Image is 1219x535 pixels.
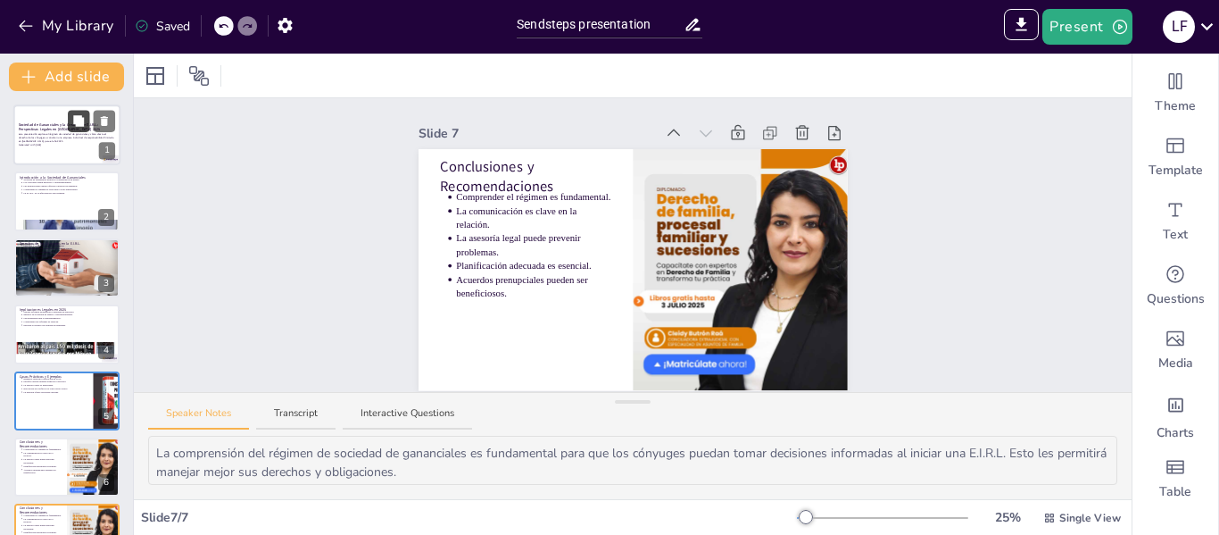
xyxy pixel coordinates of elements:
p: Planificación adecuada es esencial. [23,464,62,468]
div: Change the overall theme [1132,61,1218,125]
div: 2 [14,171,120,230]
div: Add charts and graphs [1132,382,1218,447]
p: La comunicación es fundamental para el éxito. [23,257,114,261]
p: La asesoría legal es importante. [23,383,87,387]
div: Add ready made slides [1132,125,1218,189]
p: La práctica ofrece lecciones valiosas. [23,390,87,394]
div: 4 [98,342,114,359]
p: Conclusiones y Recomendaciones [440,157,611,197]
input: Insert title [517,12,684,38]
p: Sociedad de gananciales implica la compartición de bienes. [23,177,114,180]
button: Interactive Questions [343,406,472,431]
button: My Library [13,12,121,40]
div: Slide 7 / 7 [141,508,797,527]
p: Implicaciones Legales en 2025 [20,307,114,313]
p: Derechos de los Cónyuges en la E.I.R.L. [20,241,114,247]
div: 4 [14,305,120,364]
p: Casos Prácticos y Ejemplos [20,373,88,379]
p: Comprender el régimen es fundamental. [23,447,62,451]
p: Planificación adecuada es esencial. [23,531,62,534]
p: Comprender el régimen es vital para el éxito empresarial. [23,188,114,191]
div: Get real-time input from your audience [1132,254,1218,318]
p: La comunicación es clave en la relación. [456,205,611,231]
span: Charts [1157,424,1194,442]
div: Layout [141,62,170,90]
div: 3 [98,275,114,292]
p: Las implicaciones legales afectan la gestión de empresas. [23,184,114,188]
p: Impacto en la gestión de bienes y responsabilidades. [23,313,114,317]
p: Facilitar el proceso de creación de empresas. [23,323,114,327]
p: Conclusiones y Recomendaciones [20,506,62,515]
div: 5 [14,372,120,431]
p: La asesoría legal puede prevenir problemas. [23,524,62,531]
textarea: La comprensión del régimen de sociedad de gananciales es fundamental para que los cónyuges puedan... [148,436,1117,485]
p: Derechos y obligaciones afectan la gestión. [23,244,114,247]
span: Questions [1147,290,1205,308]
p: Ejemplos ilustran la aplicación de la ley. [23,377,87,380]
div: Add a table [1132,447,1218,511]
button: Delete Slide [94,110,115,131]
p: Comprender el régimen es fundamental. [456,191,611,205]
div: Saved [135,17,190,36]
span: Single View [1059,510,1121,526]
button: Speaker Notes [148,406,249,431]
p: La falta de entendimiento puede causar conflictos. [23,254,114,257]
div: 1 [99,143,115,160]
div: Add text boxes [1132,189,1218,254]
p: Comprender el régimen es fundamental. [23,514,62,518]
div: 6 [14,438,120,497]
p: Los cónyuges tienen derechos y responsabilidades. [23,180,114,184]
span: Position [188,65,210,87]
button: Present [1042,9,1132,45]
p: La comunicación es clave en la relación. [23,451,62,457]
button: L F [1163,9,1195,45]
button: Add slide [9,63,124,91]
p: Conclusiones y Recomendaciones [20,439,62,449]
p: La E.I.R.L. se ve afectada por este régimen. [23,191,114,195]
div: 6 [98,474,114,491]
p: La comunicación es clave en la relación. [23,517,62,523]
button: Transcript [256,406,336,431]
p: Oportunidades para el emprendimiento. [23,317,114,321]
p: La asesoría legal puede prevenir problemas. [456,232,611,259]
strong: Sociedad de Gananciales y la Creación de E.I.R.L.: Perspectivas Legales en [GEOGRAPHIC_DATA] 2025 [19,122,100,132]
button: Duplicate Slide [68,110,89,131]
p: La asesoría legal puede prevenir problemas. [23,458,62,464]
span: Text [1163,226,1188,244]
div: 25 % [986,508,1029,527]
p: Desafíos legales pueden surgir en la práctica. [23,380,87,383]
div: Add images, graphics, shapes or video [1132,318,1218,382]
p: La participación en la toma de decisiones es crucial. [23,247,114,251]
div: 5 [98,408,114,425]
p: Generated with [URL] [19,143,115,146]
p: Comprender las reformas es esencial. [23,321,114,324]
span: Export to PowerPoint [1004,9,1039,45]
div: 2 [98,209,114,226]
p: Nuevas reformas promueven la igualdad de derechos. [23,310,114,313]
span: Template [1149,162,1203,180]
div: 3 [14,238,120,297]
p: La distribución de beneficios debe ser acordada. [23,250,114,254]
p: Planificación adecuada es esencial. [456,259,611,272]
p: Introducción a la Sociedad de Gananciales [20,174,114,180]
span: Table [1159,483,1191,501]
span: Media [1158,355,1193,372]
p: Acuerdos prenupciales pueden ser beneficiosos. [23,468,62,474]
p: Acuerdos prenupciales pueden ser beneficiosos. [456,273,611,300]
div: L F [1163,11,1195,43]
div: 1 [13,104,120,165]
p: Resolución de conflictos es clave para el éxito. [23,387,87,390]
p: Esta presentación explora el régimen de sociedad de gananciales y cómo afecta el derecho de los c... [19,133,115,143]
span: Theme [1155,97,1196,115]
div: Slide 7 [419,124,655,143]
